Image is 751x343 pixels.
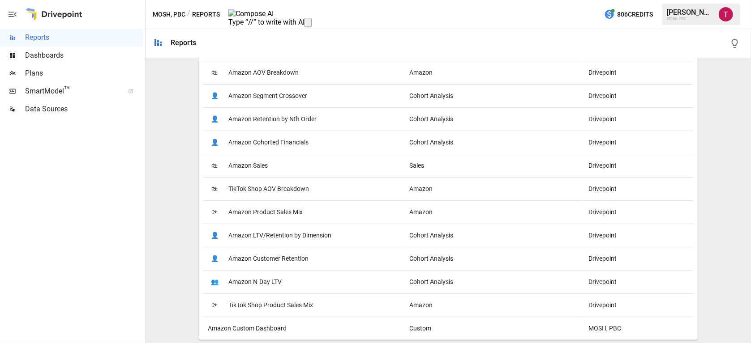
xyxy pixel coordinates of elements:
div: Cohort Analysis [405,84,584,107]
span: 👤 [208,89,221,103]
button: Tanner Flitter [713,2,738,27]
span: Amazon AOV Breakdown [228,61,299,84]
div: Amazon [405,200,584,224]
div: Custom [405,317,584,340]
div: Cohort Analysis [405,107,584,131]
div: Cohort Analysis [405,247,584,270]
img: Tanner Flitter [719,7,733,21]
span: TikTok Shop Product Sales Mix [228,294,313,317]
div: / [187,9,190,20]
span: 👤 [208,229,221,242]
div: Amazon [405,61,584,84]
span: 👥 [208,275,221,289]
span: 🛍 [208,66,221,80]
span: 🛍 [208,299,221,312]
button: 806Credits [601,6,657,23]
div: Amazon [405,177,584,200]
span: 👤 [208,252,221,266]
button: MOSH, PBC [153,9,185,20]
div: Type “//” to write with AI [228,18,312,27]
span: 👤 [208,136,221,149]
div: Sales [405,154,584,177]
span: Plans [25,68,143,79]
span: Amazon Segment Crossover [228,85,307,107]
div: MOSH, PBC [667,17,713,21]
div: Cohort Analysis [405,131,584,154]
span: 806 Credits [617,9,653,20]
div: Cohort Analysis [405,270,584,293]
div: [PERSON_NAME] [667,8,713,17]
div: Cohort Analysis [405,224,584,247]
span: 🛍 [208,206,221,219]
span: TikTok Shop AOV Breakdown [228,178,309,200]
span: SmartModel [25,86,118,97]
span: Amazon N-Day LTV [228,271,282,293]
span: Amazon Cohorted Financials [228,131,309,154]
img: Compose AI [228,9,274,18]
span: 👤 [208,113,221,126]
span: Amazon Product Sales Mix [228,201,303,224]
span: Dashboards [25,50,143,61]
span: Amazon Custom Dashboard [208,317,287,340]
span: Amazon LTV/Retention by Dimension [228,224,331,247]
span: Reports [25,32,143,43]
span: ™ [64,85,70,96]
div: Reports [171,38,196,47]
span: Data Sources [25,104,143,114]
div: Amazon [405,293,584,317]
span: Amazon Customer Retention [228,247,309,270]
span: 🛍 [208,159,221,173]
span: 🛍 [208,182,221,196]
span: Amazon Sales [228,154,268,177]
span: Amazon Retention by Nth Order [228,108,317,131]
